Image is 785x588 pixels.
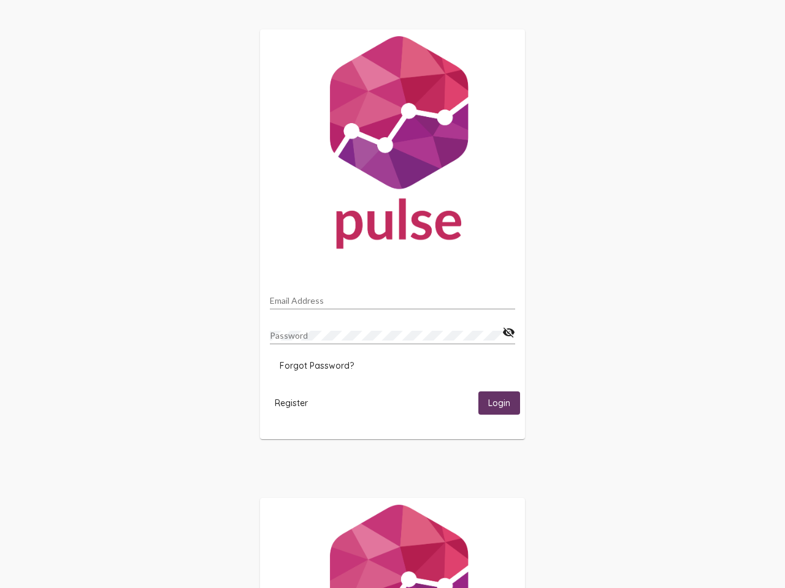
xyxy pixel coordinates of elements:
button: Login [478,391,520,414]
span: Login [488,398,510,409]
span: Forgot Password? [280,360,354,371]
button: Forgot Password? [270,355,364,377]
button: Register [265,391,318,414]
mat-icon: visibility_off [502,325,515,340]
span: Register [275,398,308,409]
img: Pulse For Good Logo [260,29,525,261]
